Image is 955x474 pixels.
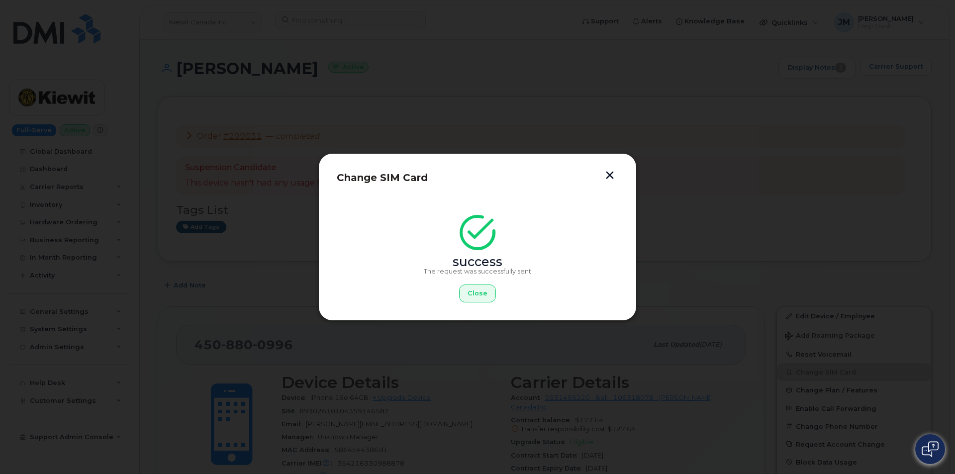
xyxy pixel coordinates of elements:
[468,288,487,298] span: Close
[337,268,618,276] p: The request was successfully sent
[337,258,618,266] div: success
[922,441,939,457] img: Open chat
[337,172,428,184] span: Change SIM Card
[459,284,496,302] button: Close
